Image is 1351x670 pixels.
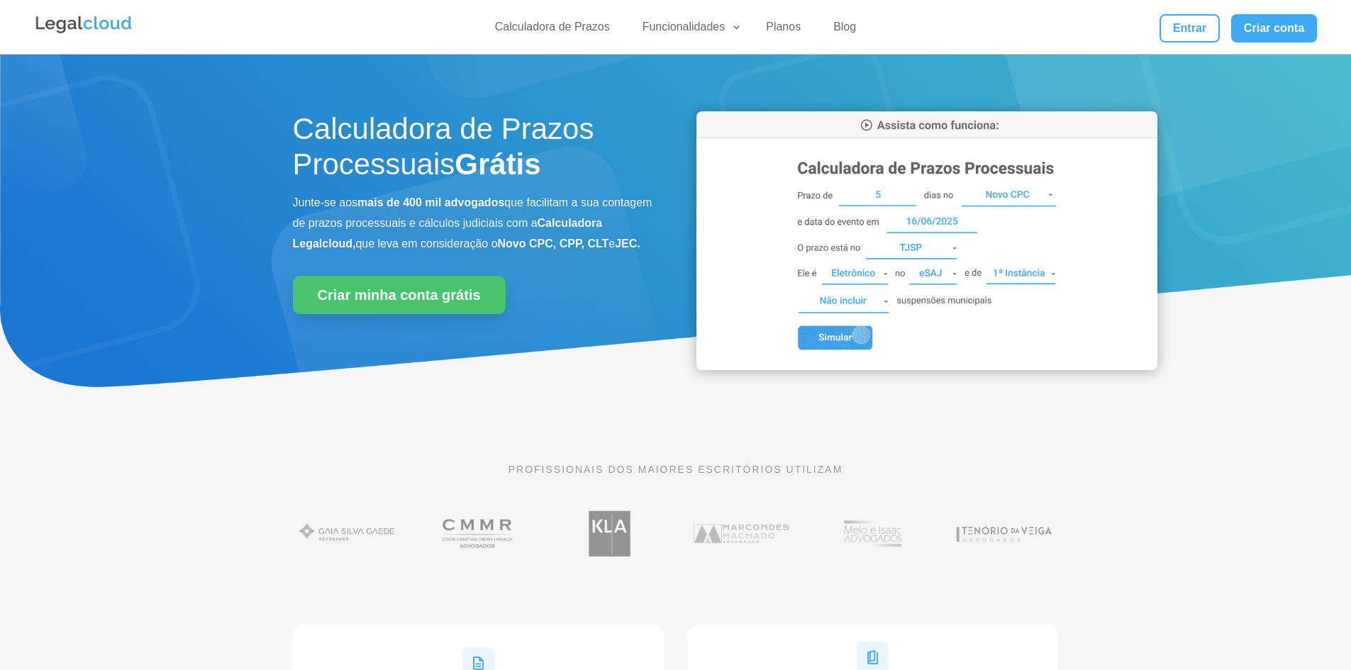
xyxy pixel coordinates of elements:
a: Calculadora de Prazos Processuais da Legalcloud [696,360,1157,372]
a: Calculadora de Prazos [487,20,618,40]
img: Calculadora de Prazos Processuais da Legalcloud [696,111,1157,370]
img: Marcondes Machado Advogados utilizam a Legalcloud [687,503,796,564]
b: JEC. [615,238,640,250]
a: Blog [825,20,864,40]
a: Criar conta [1231,14,1318,43]
img: Tenório da Veiga Advogados [950,503,1058,564]
img: Koury Lopes Advogados [555,503,664,564]
a: Entrar [1160,14,1219,43]
p: Junte-se aos que facilitam a sua contagem de prazos processuais e cálculos judiciais com a que le... [293,193,655,254]
p: PROFISSIONAIS DOS MAIORES ESCRITÓRIOS UTILIZAM [293,462,1059,477]
a: Planos [757,20,809,40]
img: Profissionais do escritório Melo e Isaac Advogados utilizam a Legalcloud [818,503,927,564]
h1: Calculadora de Prazos Processuais [293,111,655,190]
b: Novo CPC, CPP, CLT [498,238,609,250]
strong: Grátis [455,147,540,181]
img: Costa Martins Meira Rinaldi Advogados [424,503,533,564]
a: Funcionalidades [634,20,743,40]
img: Legalcloud Logo [34,14,133,35]
a: Logo da Legalcloud [34,26,133,38]
b: mais de 400 mil advogados [357,196,504,208]
b: Calculadora Legalcloud, [293,217,603,250]
a: Criar minha conta grátis [293,276,506,314]
img: Gaia Silva Gaede Advogados Associados [293,503,401,564]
